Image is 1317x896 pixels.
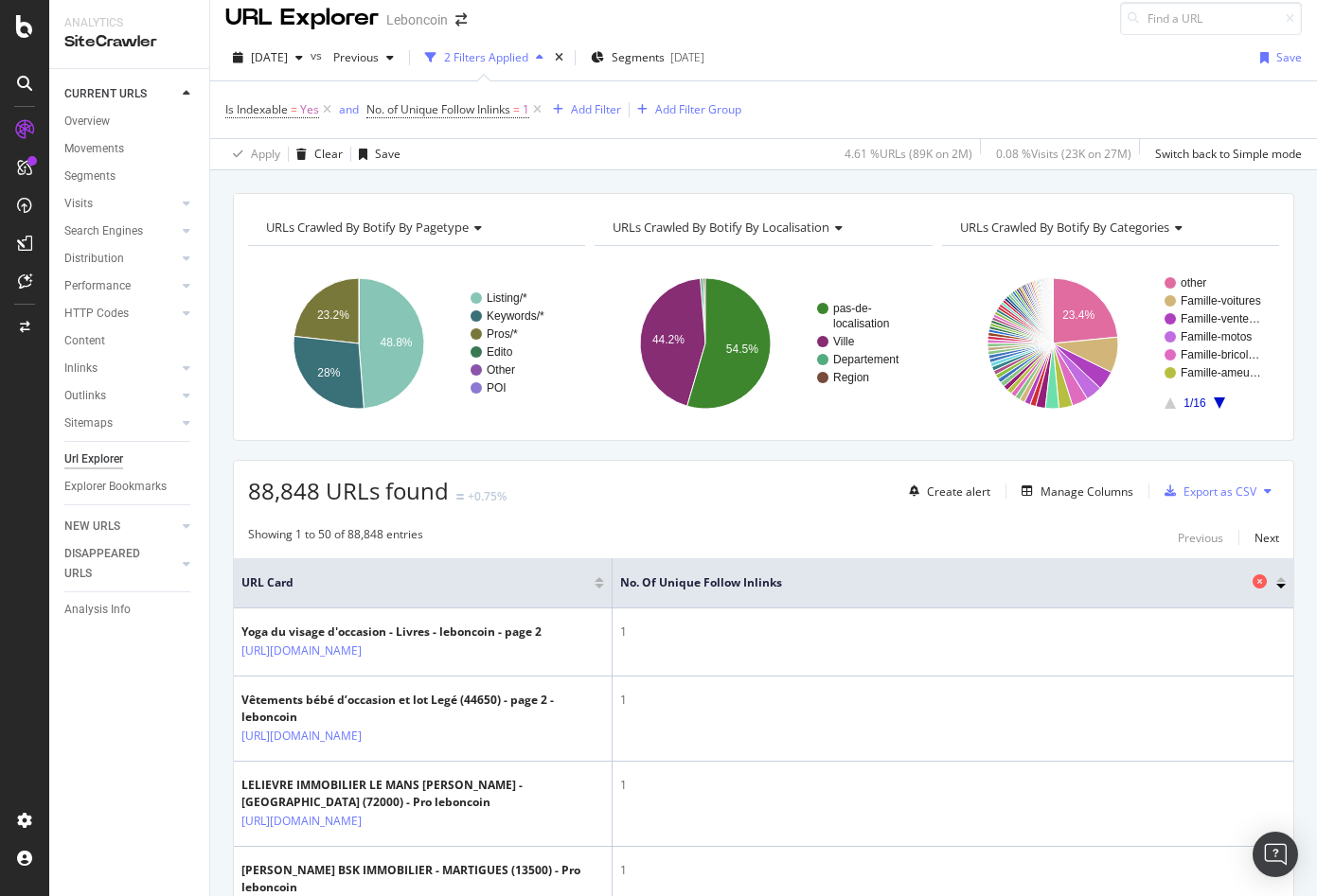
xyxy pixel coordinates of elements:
[351,139,400,169] button: Save
[241,692,604,726] div: Vêtements bébé d’occasion et lot Legé (44650) - page 2 - leboncoin
[64,413,113,433] div: Sitemaps
[444,49,528,65] div: 2 Filters Applied
[248,526,423,549] div: Showing 1 to 50 of 88,848 entries
[225,2,379,34] div: URL Explorer
[609,212,915,242] h4: URLs Crawled By Botify By localisation
[927,483,990,500] div: Create alert
[248,261,585,426] svg: A chart.
[248,475,449,506] span: 88,848 URLs found
[1120,2,1302,35] input: Find a URL
[64,249,124,269] div: Distribution
[613,219,829,236] span: URLs Crawled By Botify By localisation
[386,10,448,29] div: Leboncoin
[317,366,340,379] text: 28%
[64,221,177,241] a: Search Engines
[833,335,855,348] text: Ville
[487,345,513,359] text: Edito
[487,327,518,341] text: Pros/*
[1155,146,1302,162] div: Switch back to Simple mode
[241,624,542,641] div: Yoga du visage d'occasion - Livres - leboncoin - page 2
[241,727,362,746] a: [URL][DOMAIN_NAME]
[64,517,120,536] div: NEW URLS
[339,101,359,117] div: and
[381,336,413,349] text: 48.8%
[1181,312,1260,325] text: Famille-vente…
[64,386,177,406] a: Outlinks
[225,101,288,117] span: Is Indexable
[300,97,319,123] span: Yes
[64,139,196,159] a: Movements
[326,49,379,65] span: Previous
[64,359,98,378] div: Inlinks
[314,146,343,162] div: Clear
[620,862,1286,879] div: 1
[262,212,568,242] h4: URLs Crawled By Botify By pagetype
[64,600,131,620] div: Analysis Info
[64,84,147,104] div: CURRENT URLS
[241,812,362,831] a: [URL][DOMAIN_NAME]
[64,304,129,324] div: HTTP Codes
[833,353,899,366] text: Departement
[1253,43,1302,73] button: Save
[64,544,160,584] div: DISAPPEARED URLS
[487,363,515,377] text: Other
[64,84,177,104] a: CURRENT URLS
[551,48,567,67] div: times
[468,488,507,504] div: +0.75%
[64,386,106,406] div: Outlinks
[64,276,131,296] div: Performance
[326,43,401,73] button: Previous
[64,276,177,296] a: Performance
[1184,396,1206,410] text: 1/16
[64,331,196,351] a: Content
[620,574,1248,591] span: No. of Unique Follow Inlinks
[64,477,196,497] a: Explorer Bookmarks
[845,146,972,162] div: 4.61 % URLs ( 89K on 2M )
[655,101,741,117] div: Add Filter Group
[64,31,194,53] div: SiteCrawler
[1181,366,1261,379] text: Famille-ameu…
[225,139,280,169] button: Apply
[241,777,604,811] div: LELIEVRE IMMOBILIER LE MANS [PERSON_NAME] - [GEOGRAPHIC_DATA] (72000) - Pro leboncoin
[64,359,177,378] a: Inlinks
[1014,480,1133,502] button: Manage Columns
[901,476,990,506] button: Create alert
[1255,526,1279,549] button: Next
[620,777,1286,794] div: 1
[1041,483,1133,500] div: Manage Columns
[64,221,143,241] div: Search Engines
[833,302,872,315] text: pas-de-
[455,13,467,26] div: arrow-right-arrow-left
[291,101,297,117] span: =
[266,219,469,236] span: URLs Crawled By Botify By pagetype
[1181,294,1261,307] text: Famille-voitures
[64,139,124,159] div: Movements
[456,494,464,500] img: Equal
[595,261,932,426] div: A chart.
[241,862,604,896] div: [PERSON_NAME] BSK IMMOBILIER - MARTIGUES (13500) - Pro leboncoin
[571,101,621,117] div: Add Filter
[1184,483,1256,500] div: Export as CSV
[1255,530,1279,546] div: Next
[513,101,520,117] span: =
[1181,348,1259,361] text: Famille-bricol…
[726,343,758,356] text: 54.5%
[64,449,196,469] a: Url Explorer
[366,101,510,117] span: No. of Unique Follow Inlinks
[64,167,196,186] a: Segments
[942,261,1279,426] svg: A chart.
[612,49,665,65] span: Segments
[996,146,1131,162] div: 0.08 % Visits ( 23K on 27M )
[64,331,105,351] div: Content
[225,43,311,73] button: [DATE]
[1062,308,1095,322] text: 23.4%
[64,517,177,536] a: NEW URLS
[64,304,177,324] a: HTTP Codes
[583,43,712,73] button: Segments[DATE]
[64,600,196,620] a: Analysis Info
[960,219,1169,236] span: URLs Crawled By Botify By categories
[64,477,167,497] div: Explorer Bookmarks
[1148,139,1302,169] button: Switch back to Simple mode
